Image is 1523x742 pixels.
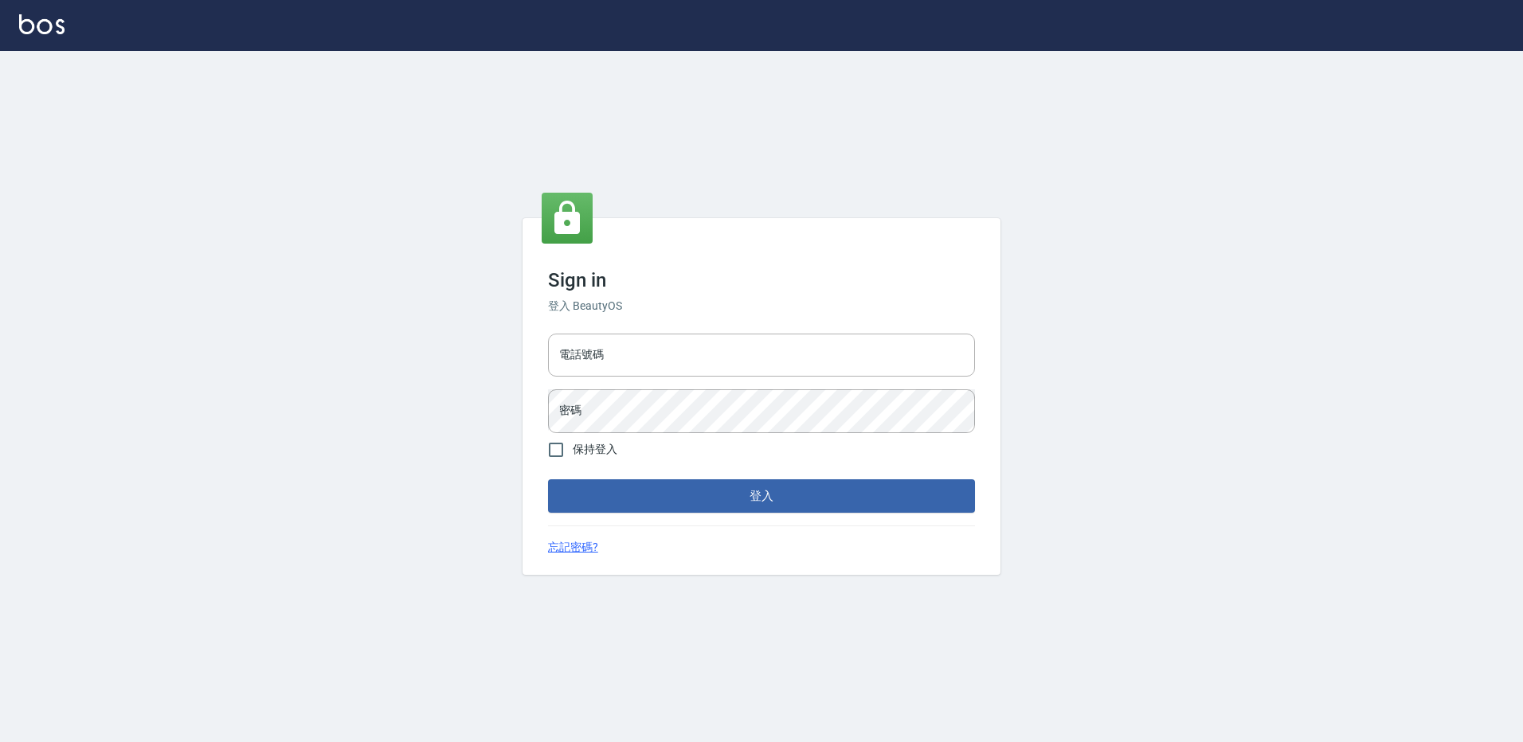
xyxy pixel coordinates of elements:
a: 忘記密碼? [548,539,598,556]
h6: 登入 BeautyOS [548,298,975,314]
span: 保持登入 [573,441,617,458]
button: 登入 [548,479,975,513]
img: Logo [19,14,65,34]
h3: Sign in [548,269,975,291]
